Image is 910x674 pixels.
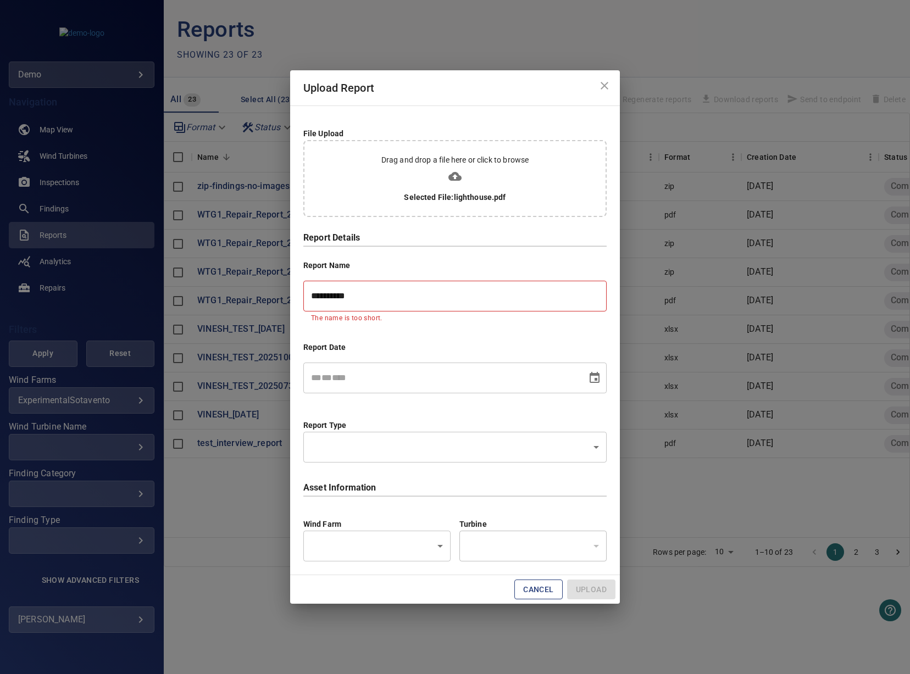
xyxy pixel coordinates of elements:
[332,374,346,382] span: Year
[303,128,607,140] h6: File Upload
[303,420,607,432] h6: Report Type
[303,230,607,246] h6: Report Details
[303,260,607,272] h6: Report Name
[303,519,451,531] h6: Wind Farm
[321,374,332,382] span: Day
[514,580,562,600] button: Cancel
[290,70,620,105] h2: Upload Report
[311,374,321,382] span: Month
[459,519,607,531] h6: Turbine
[593,75,615,97] button: close
[303,480,607,495] h6: Asset Information
[404,192,506,203] p: Selected File: lighthouse.pdf
[311,313,599,324] p: The name is too short.
[381,154,529,165] p: Drag and drop a file here or click to browse
[584,367,606,389] button: Choose date
[303,342,607,354] h6: Report Date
